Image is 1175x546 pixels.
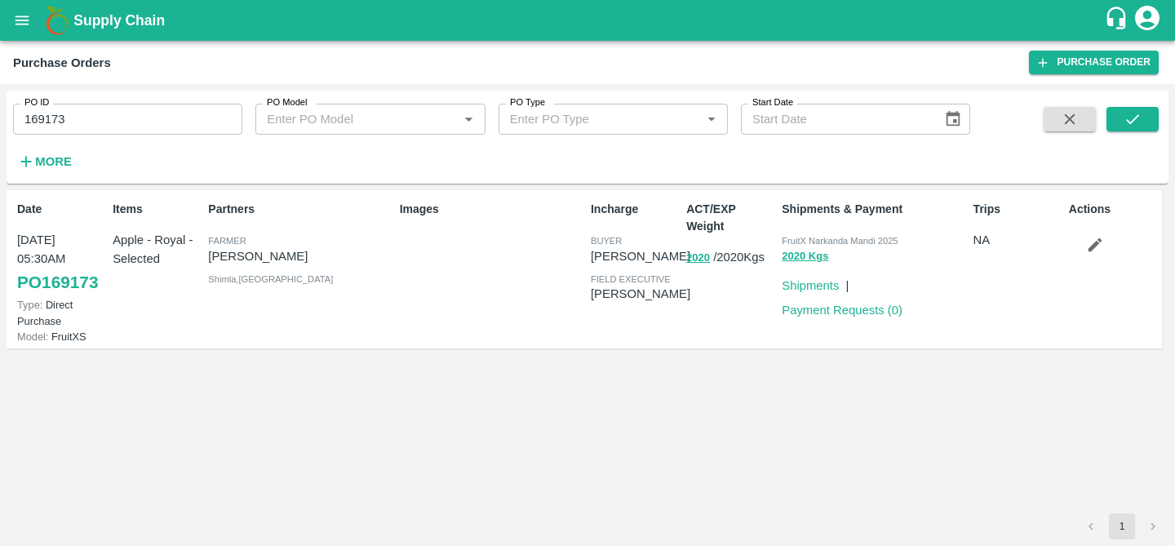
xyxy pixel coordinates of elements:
[208,201,392,218] p: Partners
[3,2,41,39] button: open drawer
[1109,513,1135,539] button: page 1
[782,279,839,292] a: Shipments
[73,9,1104,32] a: Supply Chain
[701,109,722,130] button: Open
[686,248,775,267] p: / 2020 Kgs
[938,104,969,135] button: Choose date
[839,270,849,295] div: |
[400,201,584,218] p: Images
[73,12,165,29] b: Supply Chain
[17,329,106,344] p: FruitXS
[741,104,931,135] input: Start Date
[686,201,775,235] p: ACT/EXP Weight
[510,96,545,109] label: PO Type
[503,109,675,130] input: Enter PO Type
[17,201,106,218] p: Date
[208,236,246,246] span: Farmer
[1133,3,1162,38] div: account of current user
[17,297,106,328] p: Direct Purchase
[267,96,308,109] label: PO Model
[13,104,242,135] input: Enter PO ID
[41,4,73,37] img: logo
[13,148,76,175] button: More
[13,52,111,73] div: Purchase Orders
[17,268,98,297] a: PO169173
[782,304,902,317] a: Payment Requests (0)
[973,231,1062,249] p: NA
[752,96,793,109] label: Start Date
[591,201,680,218] p: Incharge
[1069,201,1158,218] p: Actions
[782,236,898,246] span: FruitX Narkanda Mandi 2025
[113,231,202,268] p: Apple - Royal - Selected
[591,274,671,284] span: field executive
[17,231,106,268] p: [DATE] 05:30AM
[1075,513,1168,539] nav: pagination navigation
[686,249,710,268] button: 2020
[591,247,690,265] p: [PERSON_NAME]
[208,274,333,284] span: Shimla , [GEOGRAPHIC_DATA]
[973,201,1062,218] p: Trips
[24,96,49,109] label: PO ID
[782,247,828,266] button: 2020 Kgs
[17,331,48,343] span: Model:
[35,155,72,168] strong: More
[591,285,690,303] p: [PERSON_NAME]
[458,109,479,130] button: Open
[1104,6,1133,35] div: customer-support
[782,201,966,218] p: Shipments & Payment
[208,247,392,265] p: [PERSON_NAME]
[260,109,432,130] input: Enter PO Model
[1029,51,1159,74] a: Purchase Order
[17,299,42,311] span: Type:
[113,201,202,218] p: Items
[591,236,622,246] span: buyer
